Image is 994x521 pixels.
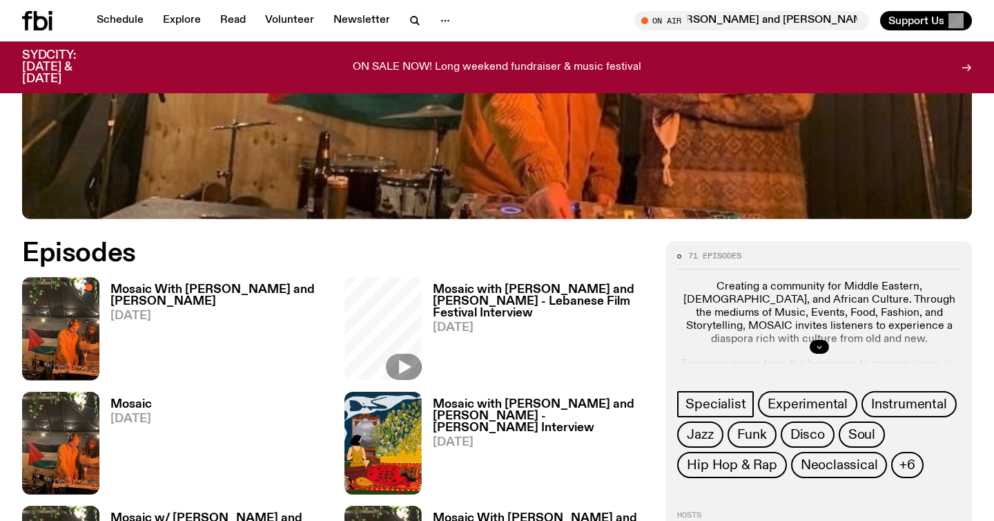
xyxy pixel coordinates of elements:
[99,284,328,380] a: Mosaic With [PERSON_NAME] and [PERSON_NAME][DATE]
[88,11,152,30] a: Schedule
[801,457,878,473] span: Neoclassical
[353,61,641,74] p: ON SALE NOW! Long weekend fundraiser & music festival
[768,397,848,412] span: Experimental
[634,11,869,30] button: On AirMosaic With [PERSON_NAME] and [PERSON_NAME]
[861,391,957,417] a: Instrumental
[22,392,99,495] img: Tommy and Jono Playing at a fundraiser for Palestine
[422,284,650,380] a: Mosaic with [PERSON_NAME] and [PERSON_NAME] - Lebanese Film Festival Interview[DATE]
[737,427,767,442] span: Funk
[257,11,322,30] a: Volunteer
[687,457,777,473] span: Hip Hop & Rap
[677,421,723,448] a: Jazz
[880,11,972,30] button: Support Us
[433,437,650,448] span: [DATE]
[325,11,398,30] a: Newsletter
[688,252,741,260] span: 71 episodes
[110,399,152,410] h3: Mosaic
[758,391,857,417] a: Experimental
[212,11,254,30] a: Read
[110,310,328,322] span: [DATE]
[685,397,745,412] span: Specialist
[433,322,650,334] span: [DATE]
[22,277,99,380] img: Tommy and Jono Playing at a fundraiser for Palestine
[899,457,915,473] span: +6
[422,399,650,495] a: Mosaic with [PERSON_NAME] and [PERSON_NAME] - [PERSON_NAME] Interview[DATE]
[110,284,328,307] h3: Mosaic With [PERSON_NAME] and [PERSON_NAME]
[888,15,944,27] span: Support Us
[677,281,961,347] p: Creating a community for Middle Eastern, [DEMOGRAPHIC_DATA], and African Culture. Through the med...
[728,421,777,448] a: Funk
[22,50,110,85] h3: SYDCITY: [DATE] & [DATE]
[155,11,209,30] a: Explore
[891,452,924,478] button: +6
[839,421,885,448] a: Soul
[871,397,947,412] span: Instrumental
[781,421,835,448] a: Disco
[790,427,825,442] span: Disco
[848,427,875,442] span: Soul
[433,399,650,434] h3: Mosaic with [PERSON_NAME] and [PERSON_NAME] - [PERSON_NAME] Interview
[433,284,650,319] h3: Mosaic with [PERSON_NAME] and [PERSON_NAME] - Lebanese Film Festival Interview
[22,241,650,266] h2: Episodes
[99,399,152,495] a: Mosaic[DATE]
[677,391,754,417] a: Specialist
[677,452,786,478] a: Hip Hop & Rap
[110,413,152,425] span: [DATE]
[791,452,888,478] a: Neoclassical
[687,427,713,442] span: Jazz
